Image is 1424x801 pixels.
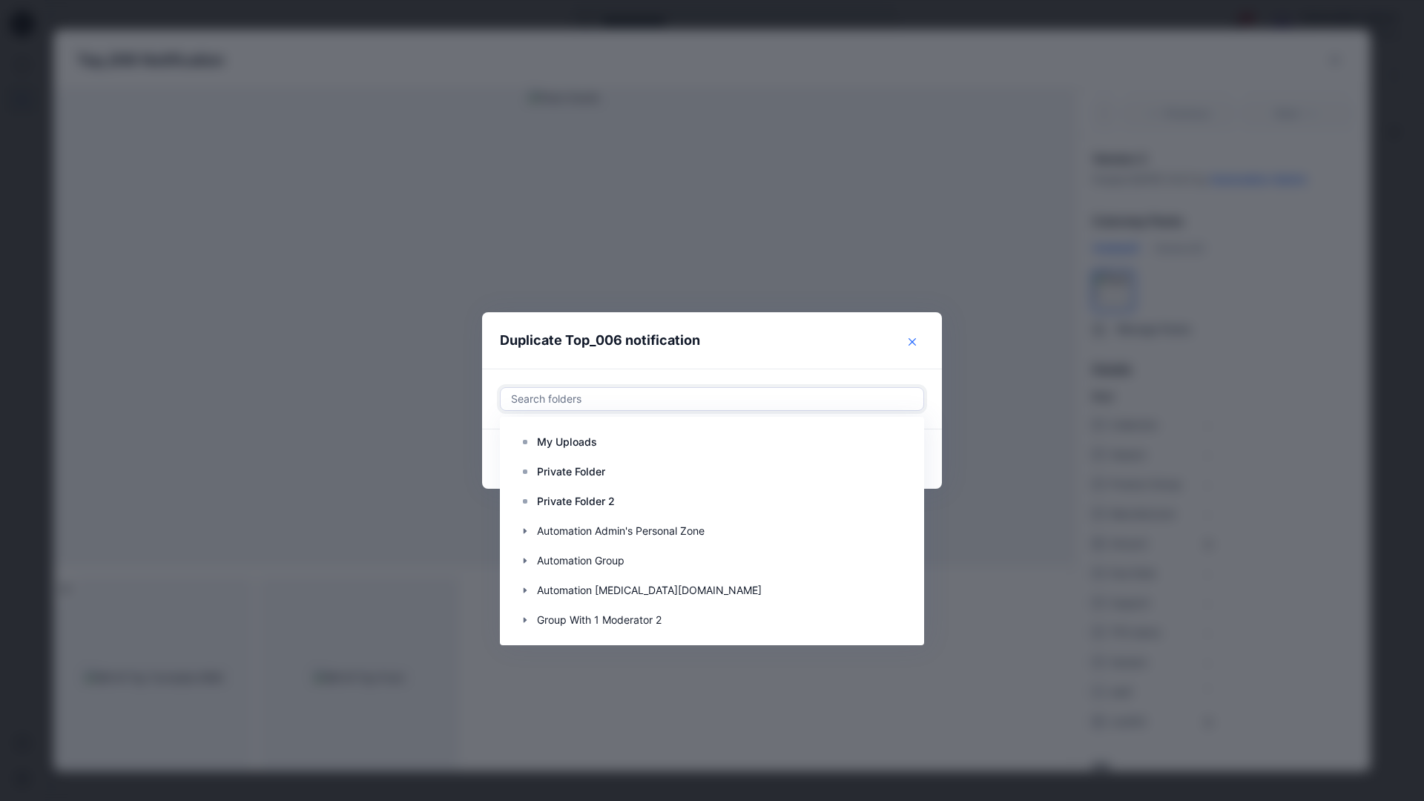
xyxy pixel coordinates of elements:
[900,330,924,354] button: Close
[500,330,700,351] p: Duplicate Top_006 notification
[537,463,605,481] p: Private Folder
[537,433,597,451] p: My Uploads
[537,641,609,659] p: member folder
[537,492,615,510] p: Private Folder 2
